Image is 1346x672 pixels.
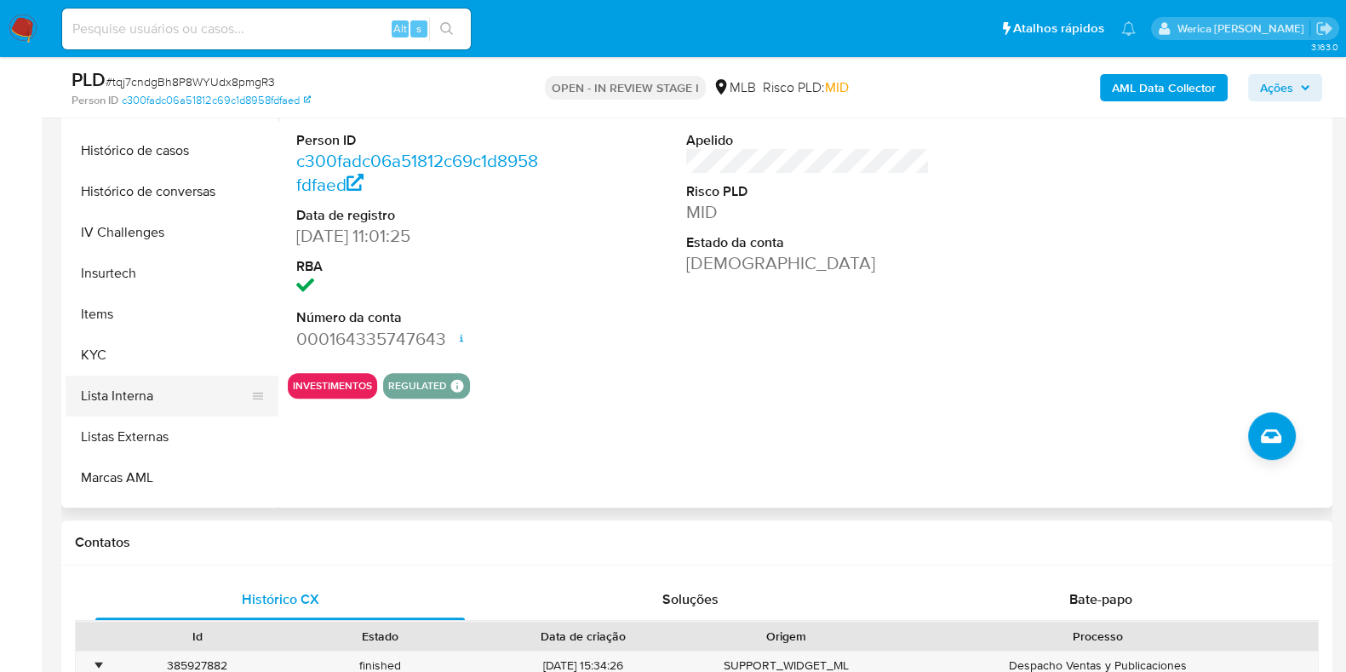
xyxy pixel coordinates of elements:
button: Ações [1248,74,1322,101]
button: search-icon [429,17,464,41]
dt: Data de registro [296,206,540,225]
button: Insurtech [66,253,278,294]
button: AML Data Collector [1100,74,1228,101]
button: Listas Externas [66,416,278,457]
div: Estado [301,628,460,645]
dd: MID [686,200,930,224]
span: Atalhos rápidos [1013,20,1104,37]
a: c300fadc06a51812c69c1d8958fdfaed [122,93,311,108]
b: Person ID [72,93,118,108]
span: # tqj7cndgBh8P8WYUdx8pmgR3 [106,73,275,90]
dt: Person ID [296,131,540,150]
dt: Estado da conta [686,233,930,252]
button: KYC [66,335,278,376]
span: Bate-papo [1069,589,1132,609]
input: Pesquise usuários ou casos... [62,18,471,40]
span: 3.163.0 [1310,40,1337,54]
b: PLD [72,66,106,93]
dd: [DATE] 11:01:25 [296,224,540,248]
div: MLB [713,78,756,97]
span: Histórico CX [242,589,319,609]
a: Sair [1315,20,1333,37]
dt: RBA [296,257,540,276]
span: Ações [1260,74,1293,101]
h1: Contatos [75,534,1319,551]
dt: Risco PLD [686,182,930,201]
span: MID [825,78,849,97]
button: IV Challenges [66,212,278,253]
b: AML Data Collector [1112,74,1216,101]
a: c300fadc06a51812c69c1d8958fdfaed [296,148,538,197]
dt: Apelido [686,131,930,150]
button: Marcas AML [66,457,278,498]
span: Soluções [662,589,719,609]
span: Alt [393,20,407,37]
span: Risco PLD: [763,78,849,97]
p: werica.jgaldencio@mercadolivre.com [1177,20,1309,37]
button: Lista Interna [66,376,265,416]
a: Notificações [1121,21,1136,36]
dt: Número da conta [296,308,540,327]
button: Histórico de conversas [66,171,278,212]
span: s [416,20,421,37]
dd: 000164335747643 [296,327,540,351]
div: Id [117,628,277,645]
p: OPEN - IN REVIEW STAGE I [545,76,706,100]
button: Items [66,294,278,335]
button: Perfis [66,498,278,539]
button: Histórico de casos [66,130,278,171]
div: Data de criação [484,628,683,645]
dd: [DEMOGRAPHIC_DATA] [686,251,930,275]
div: Origem [707,628,866,645]
div: Processo [890,628,1306,645]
